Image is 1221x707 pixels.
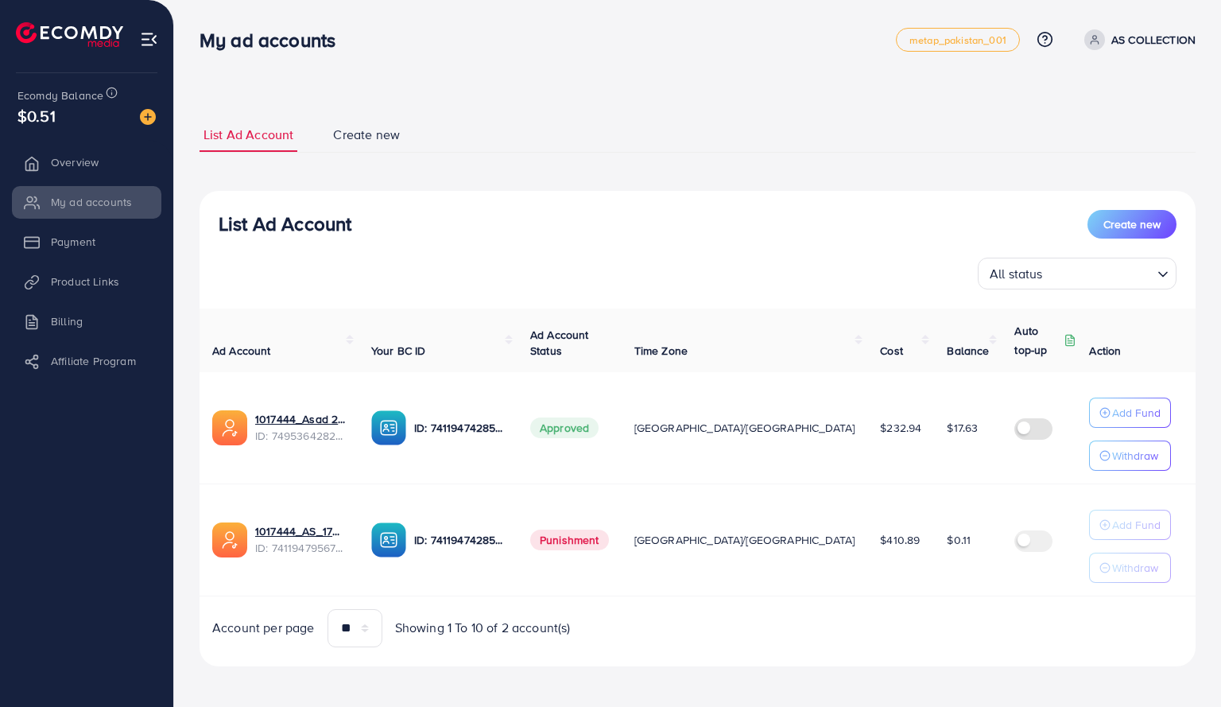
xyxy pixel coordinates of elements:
[530,327,589,359] span: Ad Account Status
[255,523,346,539] a: 1017444_AS_1725728637638
[371,410,406,445] img: ic-ba-acc.ded83a64.svg
[255,428,346,444] span: ID: 7495364282637893649
[947,343,989,359] span: Balance
[212,343,271,359] span: Ad Account
[371,522,406,557] img: ic-ba-acc.ded83a64.svg
[947,420,978,436] span: $17.63
[1078,29,1196,50] a: AS COLLECTION
[219,212,351,235] h3: List Ad Account
[17,104,56,127] span: $0.51
[880,420,921,436] span: $232.94
[947,532,971,548] span: $0.11
[1112,403,1161,422] p: Add Fund
[909,35,1006,45] span: metap_pakistan_001
[978,258,1176,289] div: Search for option
[140,109,156,125] img: image
[371,343,426,359] span: Your BC ID
[1087,210,1176,239] button: Create new
[1048,259,1151,286] input: Search for option
[530,530,609,550] span: Punishment
[395,619,571,637] span: Showing 1 To 10 of 2 account(s)
[986,262,1046,286] span: All status
[333,126,400,144] span: Create new
[203,126,293,144] span: List Ad Account
[1112,515,1161,534] p: Add Fund
[1089,510,1171,540] button: Add Fund
[212,522,247,557] img: ic-ads-acc.e4c84228.svg
[634,420,855,436] span: [GEOGRAPHIC_DATA]/[GEOGRAPHIC_DATA]
[255,523,346,556] div: <span class='underline'>1017444_AS_1725728637638</span></br>7411947956733263888
[1111,30,1196,49] p: AS COLLECTION
[255,411,346,427] a: 1017444_Asad 2_1745150507456
[880,532,920,548] span: $410.89
[634,343,688,359] span: Time Zone
[212,619,315,637] span: Account per page
[1112,446,1158,465] p: Withdraw
[414,530,505,550] p: ID: 7411947428586192913
[1089,553,1171,583] button: Withdraw
[17,87,103,103] span: Ecomdy Balance
[530,418,599,438] span: Approved
[880,343,903,359] span: Cost
[255,411,346,444] div: <span class='underline'>1017444_Asad 2_1745150507456</span></br>7495364282637893649
[1103,216,1161,232] span: Create new
[200,29,348,52] h3: My ad accounts
[1112,558,1158,577] p: Withdraw
[1089,441,1171,471] button: Withdraw
[896,28,1020,52] a: metap_pakistan_001
[255,540,346,556] span: ID: 7411947956733263888
[1089,343,1121,359] span: Action
[1089,398,1171,428] button: Add Fund
[414,418,505,437] p: ID: 7411947428586192913
[140,30,158,49] img: menu
[212,410,247,445] img: ic-ads-acc.e4c84228.svg
[1014,321,1060,359] p: Auto top-up
[634,532,855,548] span: [GEOGRAPHIC_DATA]/[GEOGRAPHIC_DATA]
[16,22,123,47] img: logo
